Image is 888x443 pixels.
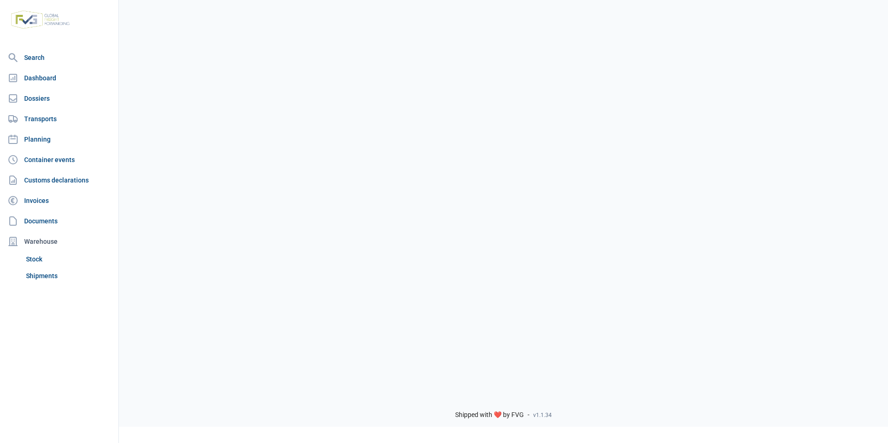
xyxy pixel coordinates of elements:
a: Search [4,48,115,67]
a: Dossiers [4,89,115,108]
img: FVG - Global freight forwarding [7,7,73,33]
a: Documents [4,212,115,230]
span: v1.1.34 [533,411,552,419]
a: Shipments [22,267,115,284]
a: Planning [4,130,115,149]
a: Invoices [4,191,115,210]
a: Customs declarations [4,171,115,189]
div: Warehouse [4,232,115,251]
a: Container events [4,150,115,169]
a: Stock [22,251,115,267]
span: Shipped with ❤️ by FVG [455,411,524,419]
span: - [528,411,529,419]
a: Dashboard [4,69,115,87]
a: Transports [4,110,115,128]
